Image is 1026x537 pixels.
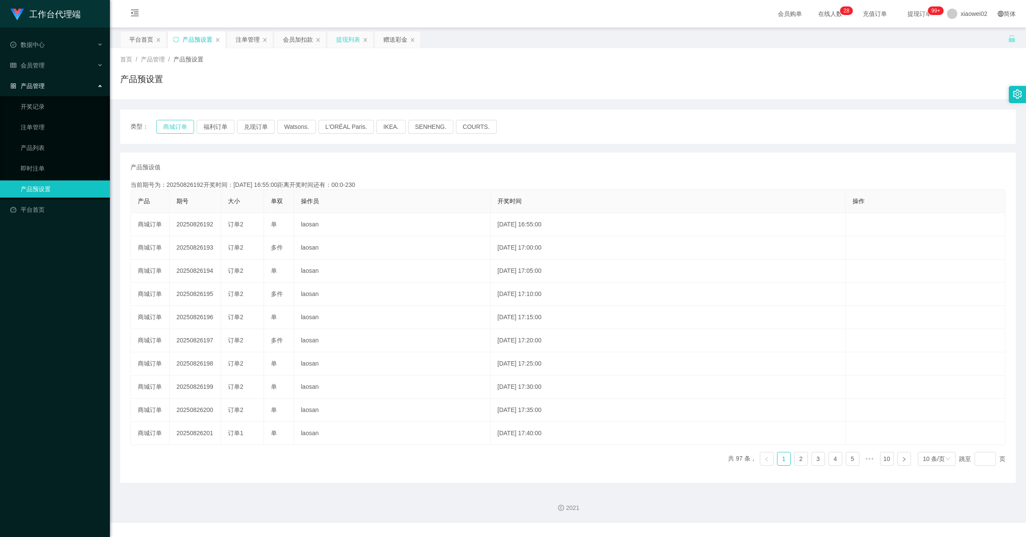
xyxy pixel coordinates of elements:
a: 10 [880,452,893,465]
span: 开奖时间 [498,198,522,204]
button: 商城订单 [156,120,194,134]
h1: 工作台代理端 [29,0,81,28]
button: L'ORÉAL Paris. [319,120,374,134]
span: 订单2 [228,267,243,274]
span: 单 [271,383,277,390]
td: 商城订单 [131,422,170,445]
td: 20250826197 [170,329,221,352]
i: 图标: check-circle-o [10,42,16,48]
span: 单 [271,406,277,413]
button: 福利订单 [197,120,234,134]
td: 20250826201 [170,422,221,445]
td: 20250826200 [170,399,221,422]
span: 订单2 [228,221,243,228]
td: 商城订单 [131,213,170,236]
td: 20250826195 [170,283,221,306]
a: 1 [777,452,790,465]
span: 订单2 [228,314,243,320]
td: [DATE] 16:55:00 [491,213,846,236]
i: 图标: close [262,37,267,43]
div: 产品预设置 [182,31,212,48]
sup: 28 [840,6,853,15]
li: 5 [846,452,859,466]
li: 2 [794,452,808,466]
td: 商城订单 [131,352,170,375]
td: [DATE] 17:30:00 [491,375,846,399]
span: 产品管理 [141,56,165,63]
i: 图标: close [316,37,321,43]
span: ••• [863,452,877,466]
td: 20250826192 [170,213,221,236]
td: 20250826198 [170,352,221,375]
td: laosan [294,352,491,375]
span: 单 [271,360,277,367]
span: 数据中心 [10,41,45,48]
span: 多件 [271,290,283,297]
h1: 产品预设置 [120,73,163,85]
span: 在线人数 [814,11,847,17]
span: 单 [271,430,277,436]
span: 期号 [176,198,188,204]
i: 图标: left [764,457,769,462]
span: 单 [271,221,277,228]
a: 产品列表 [21,139,103,156]
span: 单 [271,267,277,274]
td: [DATE] 17:05:00 [491,259,846,283]
span: 操作员 [301,198,319,204]
sup: 977 [928,6,944,15]
i: 图标: close [215,37,220,43]
a: 2 [795,452,807,465]
i: 图标: global [998,11,1004,17]
td: 商城订单 [131,306,170,329]
i: 图标: down [945,456,950,462]
a: 4 [829,452,842,465]
span: 产品预设值 [131,163,161,172]
td: laosan [294,422,491,445]
div: 跳至 页 [959,452,1005,466]
a: 3 [812,452,825,465]
td: laosan [294,236,491,259]
td: 商城订单 [131,375,170,399]
li: 3 [811,452,825,466]
td: [DATE] 17:10:00 [491,283,846,306]
td: 20250826196 [170,306,221,329]
a: 即时注单 [21,160,103,177]
span: 订单2 [228,383,243,390]
a: 注单管理 [21,119,103,136]
div: 当前期号为：20250826192开奖时间：[DATE] 16:55:00距离开奖时间还有：00:0-230 [131,180,1005,189]
button: Watsons. [277,120,316,134]
li: 下一页 [897,452,911,466]
td: laosan [294,329,491,352]
img: logo.9652507e.png [10,9,24,21]
li: 上一页 [760,452,774,466]
td: 20250826199 [170,375,221,399]
td: 商城订单 [131,283,170,306]
i: 图标: table [10,62,16,68]
p: 2 [844,6,847,15]
i: 图标: close [363,37,368,43]
span: 订单2 [228,244,243,251]
span: 单 [271,314,277,320]
i: 图标: close [410,37,415,43]
span: 订单2 [228,360,243,367]
i: 图标: unlock [1008,35,1016,43]
span: 多件 [271,337,283,344]
span: / [168,56,170,63]
span: 订单2 [228,290,243,297]
span: 大小 [228,198,240,204]
div: 2021 [117,503,1019,513]
span: 产品 [138,198,150,204]
i: 图标: close [156,37,161,43]
span: 单双 [271,198,283,204]
i: 图标: setting [1013,89,1022,99]
div: 会员加扣款 [283,31,313,48]
i: 图标: menu-fold [120,0,149,28]
span: 产品预设置 [173,56,203,63]
a: 工作台代理端 [10,10,81,17]
li: 1 [777,452,791,466]
div: 10 条/页 [923,452,945,465]
td: laosan [294,283,491,306]
span: / [136,56,137,63]
td: [DATE] 17:35:00 [491,399,846,422]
